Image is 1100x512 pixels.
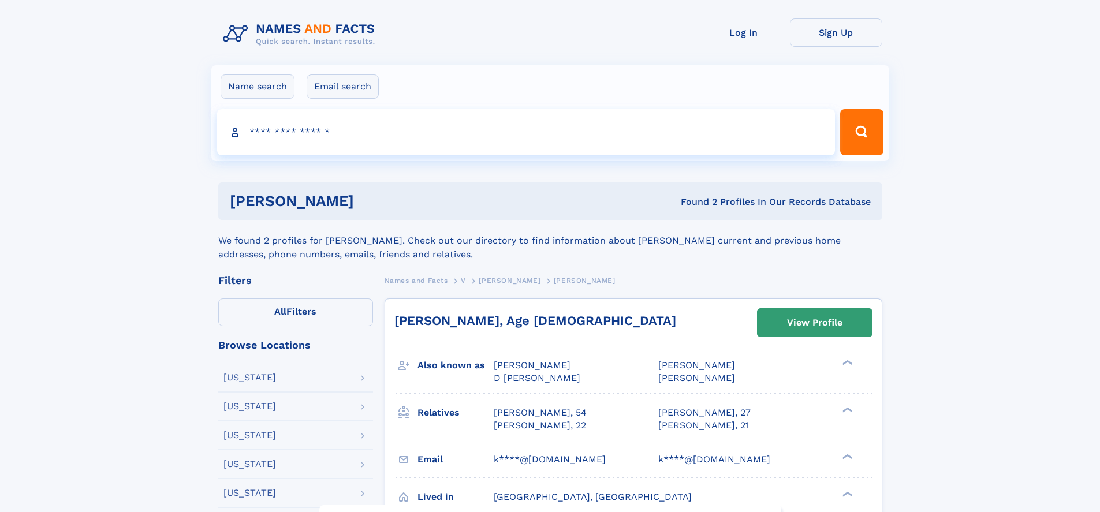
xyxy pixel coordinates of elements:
[223,431,276,440] div: [US_STATE]
[494,406,587,419] a: [PERSON_NAME], 54
[479,276,540,285] span: [PERSON_NAME]
[274,306,286,317] span: All
[394,313,676,328] a: [PERSON_NAME], Age [DEMOGRAPHIC_DATA]
[840,453,853,460] div: ❯
[461,276,466,285] span: V
[658,372,735,383] span: [PERSON_NAME]
[494,360,570,371] span: [PERSON_NAME]
[758,309,872,337] a: View Profile
[417,450,494,469] h3: Email
[840,490,853,498] div: ❯
[218,275,373,286] div: Filters
[217,109,836,155] input: search input
[787,309,842,336] div: View Profile
[554,276,616,285] span: [PERSON_NAME]
[494,372,580,383] span: D [PERSON_NAME]
[223,373,276,382] div: [US_STATE]
[223,459,276,469] div: [US_STATE]
[223,488,276,498] div: [US_STATE]
[218,340,373,350] div: Browse Locations
[658,419,749,432] a: [PERSON_NAME], 21
[417,356,494,375] h3: Also known as
[221,74,294,99] label: Name search
[658,406,751,419] a: [PERSON_NAME], 27
[461,273,466,287] a: V
[790,18,882,47] a: Sign Up
[494,491,692,502] span: [GEOGRAPHIC_DATA], [GEOGRAPHIC_DATA]
[658,360,735,371] span: [PERSON_NAME]
[385,273,448,287] a: Names and Facts
[479,273,540,287] a: [PERSON_NAME]
[230,194,517,208] h1: [PERSON_NAME]
[517,196,871,208] div: Found 2 Profiles In Our Records Database
[840,109,883,155] button: Search Button
[307,74,379,99] label: Email search
[417,403,494,423] h3: Relatives
[840,406,853,413] div: ❯
[218,220,882,261] div: We found 2 profiles for [PERSON_NAME]. Check out our directory to find information about [PERSON_...
[223,402,276,411] div: [US_STATE]
[698,18,790,47] a: Log In
[218,298,373,326] label: Filters
[840,359,853,367] div: ❯
[417,487,494,507] h3: Lived in
[494,419,586,432] a: [PERSON_NAME], 22
[218,18,385,50] img: Logo Names and Facts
